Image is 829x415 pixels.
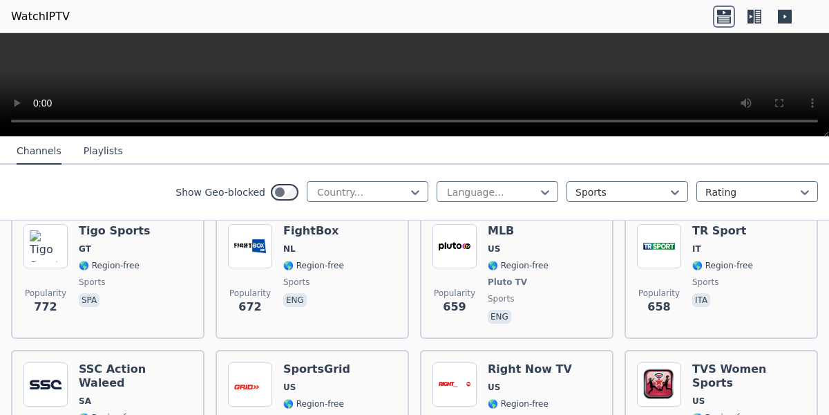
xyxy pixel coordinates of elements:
[79,277,105,288] span: sports
[228,362,272,407] img: SportsGrid
[488,362,580,376] h6: Right Now TV
[283,224,344,238] h6: FightBox
[488,224,549,238] h6: MLB
[283,382,296,393] span: US
[488,398,549,409] span: 🌎 Region-free
[434,288,475,299] span: Popularity
[34,299,57,315] span: 772
[637,224,681,268] img: TR Sport
[692,243,701,255] span: IT
[692,293,710,307] p: ita
[283,398,344,409] span: 🌎 Region-free
[79,293,99,307] p: spa
[432,362,477,407] img: Right Now TV
[283,362,350,376] h6: SportsGrid
[283,243,296,255] span: NL
[488,293,514,304] span: sports
[283,260,344,271] span: 🌎 Region-free
[17,138,61,165] button: Channels
[692,277,718,288] span: sports
[432,224,477,268] img: MLB
[488,277,527,288] span: Pluto TV
[84,138,123,165] button: Playlists
[283,277,309,288] span: sports
[692,396,705,407] span: US
[23,362,68,407] img: SSC Action Waleed
[79,224,150,238] h6: Tigo Sports
[11,8,70,25] a: WatchIPTV
[283,293,307,307] p: eng
[229,288,271,299] span: Popularity
[228,224,272,268] img: FightBox
[488,310,511,324] p: eng
[25,288,66,299] span: Popularity
[488,260,549,271] span: 🌎 Region-free
[79,362,192,390] h6: SSC Action Waleed
[175,185,265,199] label: Show Geo-blocked
[692,260,753,271] span: 🌎 Region-free
[638,288,680,299] span: Popularity
[238,299,261,315] span: 672
[692,224,753,238] h6: TR Sport
[23,224,68,268] img: Tigo Sports
[79,243,91,255] span: GT
[79,260,140,271] span: 🌎 Region-free
[488,382,500,393] span: US
[647,299,670,315] span: 658
[488,243,500,255] span: US
[637,362,681,407] img: TVS Women Sports
[692,362,806,390] h6: TVS Women Sports
[79,396,91,407] span: SA
[443,299,466,315] span: 659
